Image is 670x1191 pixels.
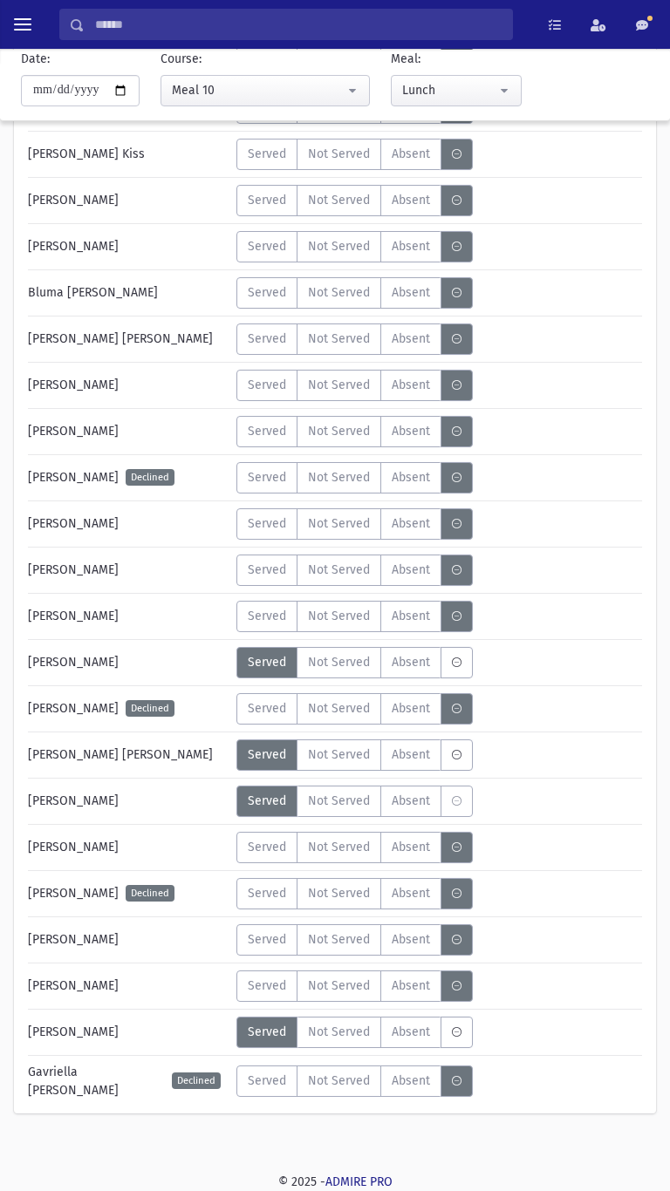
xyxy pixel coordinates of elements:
span: Not Served [308,930,370,949]
div: MeaStatus [236,508,473,540]
span: Absent [392,1023,430,1041]
span: Served [248,977,286,995]
span: Served [248,376,286,394]
span: Absent [392,607,430,625]
span: [PERSON_NAME] [28,191,119,209]
div: MeaStatus [236,370,473,401]
span: [PERSON_NAME] [28,376,119,394]
span: Served [248,191,286,209]
span: Not Served [308,792,370,810]
span: Served [248,884,286,902]
span: [PERSON_NAME] [28,977,119,995]
label: Meal: [391,50,420,68]
span: Absent [392,237,430,255]
span: [PERSON_NAME] [28,884,119,902]
span: Absent [392,653,430,671]
span: Absent [392,283,430,302]
span: Served [248,653,286,671]
div: MeaStatus [236,416,473,447]
span: Not Served [308,561,370,579]
div: © 2025 - [14,1173,656,1191]
span: Served [248,792,286,810]
div: MeaStatus [236,555,473,586]
input: Search [85,9,512,40]
span: Served [248,514,286,533]
div: Lunch [402,81,496,99]
span: Absent [392,145,430,163]
span: Gavriella [PERSON_NAME] [28,1063,165,1099]
span: Not Served [308,376,370,394]
span: Not Served [308,1023,370,1041]
div: MeaStatus [236,185,473,216]
div: MeaStatus [236,139,473,170]
span: [PERSON_NAME] [28,1023,119,1041]
div: MeaStatus [236,462,473,493]
span: [PERSON_NAME] [28,237,119,255]
span: Absent [392,792,430,810]
span: Absent [392,884,430,902]
span: Served [248,237,286,255]
span: Not Served [308,884,370,902]
span: Not Served [308,977,370,995]
div: MeaStatus [236,647,473,678]
div: MeaStatus [236,739,473,771]
span: [PERSON_NAME] [28,838,119,856]
span: [PERSON_NAME] [28,607,119,625]
span: Not Served [308,237,370,255]
span: Served [248,607,286,625]
span: [PERSON_NAME] [28,514,119,533]
span: [PERSON_NAME] [28,561,119,579]
span: Absent [392,977,430,995]
span: Not Served [308,838,370,856]
span: Served [248,838,286,856]
div: MeaStatus [236,231,473,262]
span: Absent [392,191,430,209]
span: Served [248,1023,286,1041]
div: MeaStatus [236,832,473,863]
span: Not Served [308,468,370,487]
label: Course: [161,50,202,68]
span: Served [248,145,286,163]
span: Bluma [PERSON_NAME] [28,283,158,302]
span: Absent [392,745,430,764]
span: [PERSON_NAME] [28,422,119,440]
span: Absent [392,1072,430,1090]
span: [PERSON_NAME] [28,653,119,671]
button: Lunch [391,75,522,106]
span: Served [248,422,286,440]
span: [PERSON_NAME] [PERSON_NAME] [28,745,213,764]
div: MeaStatus [236,878,473,909]
span: Absent [392,330,430,348]
span: Served [248,745,286,764]
span: Served [248,1072,286,1090]
span: Declined [126,885,174,902]
div: MeaStatus [236,1017,473,1048]
span: Absent [392,376,430,394]
div: MeaStatus [236,1065,473,1097]
span: Absent [392,422,430,440]
span: Absent [392,838,430,856]
label: Date: [21,50,50,68]
span: Absent [392,514,430,533]
span: [PERSON_NAME] [28,699,119,718]
span: Served [248,330,286,348]
span: Absent [392,561,430,579]
span: Absent [392,930,430,949]
button: Meal 10 [161,75,370,106]
span: Declined [126,469,174,486]
span: Served [248,468,286,487]
div: MeaStatus [236,786,473,817]
span: Not Served [308,607,370,625]
span: Absent [392,468,430,487]
span: Not Served [308,283,370,302]
span: Not Served [308,145,370,163]
div: MeaStatus [236,693,473,725]
span: Not Served [308,330,370,348]
div: Meal 10 [172,81,345,99]
span: Not Served [308,422,370,440]
div: MeaStatus [236,323,473,355]
button: toggle menu [7,9,38,40]
span: Not Served [308,699,370,718]
span: Not Served [308,653,370,671]
div: MeaStatus [236,277,473,309]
